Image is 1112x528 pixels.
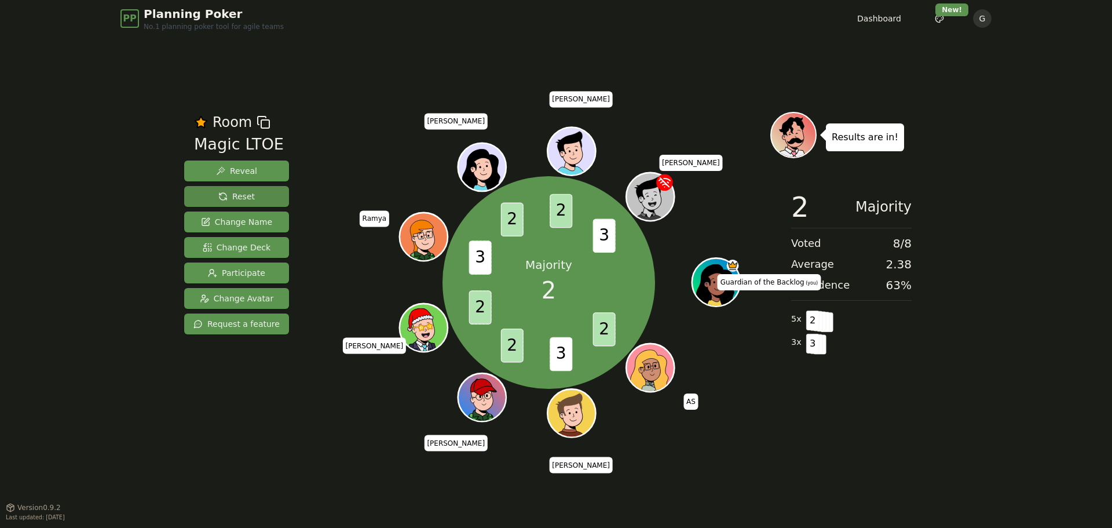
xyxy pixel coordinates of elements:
button: Request a feature [184,314,289,334]
span: PP [123,12,136,26]
span: Participate [208,267,265,279]
span: Voted [791,235,821,252]
div: New! [935,3,968,16]
span: 2.38 [886,256,912,272]
span: 5 x [791,313,802,326]
button: Remove as favourite [194,112,208,133]
button: Participate [184,263,289,283]
span: Average [791,256,834,272]
a: Dashboard [857,13,901,24]
span: 2 [501,329,524,363]
span: 3 [806,334,820,354]
span: Click to change your name [343,338,407,354]
span: 3 [593,219,616,253]
p: Results are in! [832,129,898,145]
span: Request a feature [193,318,280,330]
span: 2 [469,290,492,325]
p: Majority [525,257,572,273]
span: Room [213,112,252,133]
span: 2 [593,312,616,347]
span: No.1 planning poker tool for agile teams [144,22,284,31]
div: Magic LTOE [194,133,284,156]
span: Majority [855,193,912,221]
button: Change Name [184,212,289,232]
span: 2 [542,273,556,308]
span: Change Avatar [200,293,274,304]
span: Click to change your name [424,435,488,451]
span: 2 [501,203,524,237]
span: 3 x [791,336,802,349]
button: Change Avatar [184,288,289,309]
span: Guardian of the Backlog is the host [727,260,739,272]
span: Change Deck [203,242,270,253]
a: PPPlanning PokerNo.1 planning poker tool for agile teams [120,6,284,31]
span: Last updated: [DATE] [6,514,65,520]
span: Reset [218,191,255,202]
button: New! [929,8,950,29]
span: Version 0.9.2 [17,503,61,512]
span: 2 [791,193,809,221]
span: 63 % [886,277,912,293]
span: Reveal [216,165,257,177]
button: G [973,9,992,28]
span: 3 [469,241,492,275]
span: Click to change your name [549,457,613,474]
span: Change Name [201,216,272,228]
button: Reset [184,186,289,207]
span: (you) [804,281,818,286]
button: Version0.9.2 [6,503,61,512]
span: Click to change your name [360,211,390,227]
span: Click to change your name [718,274,821,290]
span: Planning Poker [144,6,284,22]
button: Click to change your avatar [694,260,739,305]
span: Click to change your name [683,394,698,410]
button: Change Deck [184,237,289,258]
span: Click to change your name [549,92,613,108]
span: 3 [550,337,573,372]
span: Click to change your name [424,114,488,130]
span: 2 [550,194,573,228]
span: 8 / 8 [893,235,912,252]
button: Reveal [184,161,289,181]
span: Click to change your name [659,155,723,171]
span: 2 [806,311,820,330]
